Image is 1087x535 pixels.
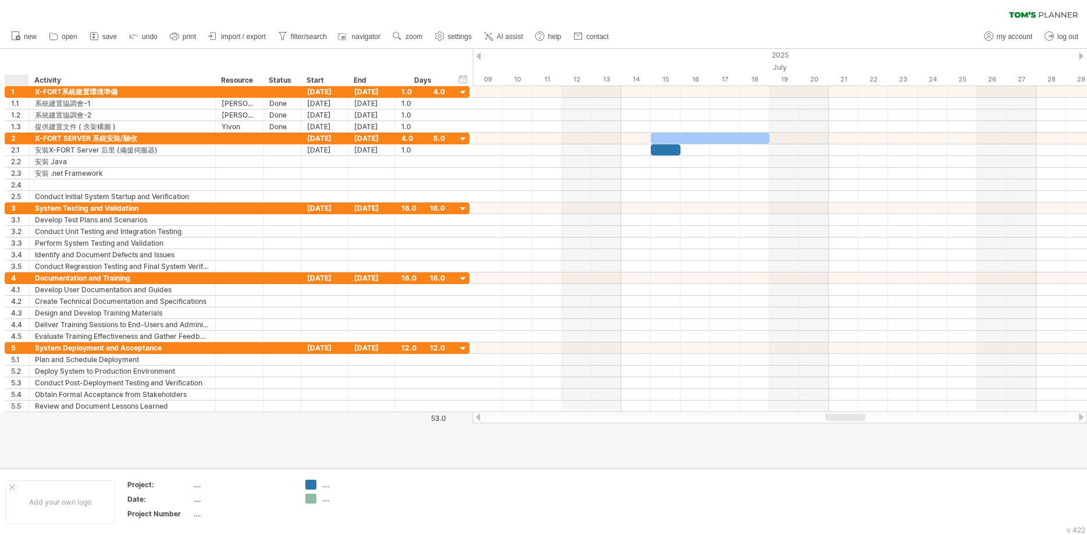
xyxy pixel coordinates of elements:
a: navigator [336,29,384,44]
a: contact [571,29,612,44]
div: .... [322,480,386,490]
span: log out [1057,33,1078,41]
a: save [87,29,120,44]
div: Yivon [222,121,257,132]
div: Friday, 25 July 2025 [947,73,977,86]
div: 4.1 [11,284,28,295]
div: Thursday, 24 July 2025 [918,73,947,86]
div: [DATE] [348,109,395,121]
div: Tuesday, 15 July 2025 [651,73,680,86]
div: Documentation and Training [35,272,209,284]
div: Sunday, 20 July 2025 [799,73,829,86]
div: [DATE] [301,86,348,97]
div: 2.1 [11,144,28,155]
div: Identify and Document Defects and Issues [35,249,209,260]
span: undo [142,33,158,41]
div: [DATE] [348,86,395,97]
div: 5.2 [11,366,28,377]
div: [DATE] [301,272,348,284]
div: Review and Document Lessons Learned [35,401,209,412]
div: Friday, 11 July 2025 [532,73,562,86]
a: undo [126,29,161,44]
span: print [183,33,196,41]
div: Activity [34,75,209,86]
div: Conduct Initial System Startup and Verification [35,191,209,202]
span: new [24,33,37,41]
div: 1.0 [401,144,445,155]
div: Saturday, 26 July 2025 [977,73,1007,86]
div: Evaluate Training Effectiveness and Gather Feedback [35,331,209,342]
div: Project Number [127,509,191,519]
div: [DATE] [348,272,395,284]
div: [DATE] [301,121,348,132]
div: Add your own logo [6,480,115,524]
div: Obtain Formal Acceptance from Stakeholders [35,389,209,400]
div: 3.1 [11,214,28,225]
div: System Deployment and Acceptance [35,342,209,353]
div: Monday, 28 July 2025 [1036,73,1066,86]
div: 4 [11,272,28,284]
div: [DATE] [348,203,395,214]
div: 2.5 [11,191,28,202]
div: .... [322,494,386,504]
div: Done [269,98,295,109]
div: 3.4 [11,249,28,260]
a: new [8,29,40,44]
div: 5 [11,342,28,353]
div: 5.5 [11,401,28,412]
div: 系統建置協調會-2 [35,109,209,121]
span: open [62,33,77,41]
div: .... [194,494,291,504]
div: Wednesday, 16 July 2025 [680,73,710,86]
div: [DATE] [301,98,348,109]
div: 2.3 [11,168,28,179]
div: Monday, 14 July 2025 [621,73,651,86]
span: contact [586,33,609,41]
div: End [354,75,389,86]
div: Develop User Documentation and Guides [35,284,209,295]
div: [DATE] [348,144,395,155]
div: Date: [127,494,191,504]
div: Conduct Unit Testing and Integration Testing [35,226,209,237]
div: [DATE] [301,203,348,214]
a: import / export [205,29,269,44]
div: ​ [651,144,680,155]
div: 系統建置協調會-1 [35,98,209,109]
div: [DATE] [348,133,395,144]
div: v 422 [1067,526,1085,534]
div: 5.4 [11,389,28,400]
div: Done [269,121,295,132]
div: [DATE] [348,121,395,132]
div: System Testing and Validation [35,203,209,214]
div: 4.2 [11,296,28,307]
div: [DATE] [301,144,348,155]
div: X-FORT系統建置環境準備 [35,86,209,97]
div: Days [395,75,450,86]
div: Perform System Testing and Validation [35,238,209,249]
div: Thursday, 17 July 2025 [710,73,740,86]
div: Friday, 18 July 2025 [740,73,769,86]
div: Saturday, 19 July 2025 [769,73,799,86]
div: Conduct Regression Testing and Final System Verification [35,261,209,272]
span: navigator [352,33,380,41]
div: 3 [11,203,28,214]
div: 3.5 [11,261,28,272]
div: 安裝X-FORT Server 后里 (備援伺服器) [35,144,209,155]
div: Conduct Post-Deployment Testing and Verification [35,377,209,388]
div: X-FORT SERVER 系統安裝/驗收 [35,133,209,144]
div: Deploy System to Production Environment [35,366,209,377]
div: Saturday, 12 July 2025 [562,73,591,86]
div: ​ [651,133,769,144]
span: help [548,33,561,41]
div: 1.0 [401,98,445,109]
div: 4.5 [11,331,28,342]
div: 1.1 [11,98,28,109]
a: filter/search [275,29,330,44]
span: save [102,33,117,41]
div: 安裝 .net Framework [35,168,209,179]
div: 3.3 [11,238,28,249]
div: 2.4 [11,179,28,190]
div: Start [307,75,341,86]
div: Thursday, 10 July 2025 [502,73,532,86]
a: print [167,29,199,44]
